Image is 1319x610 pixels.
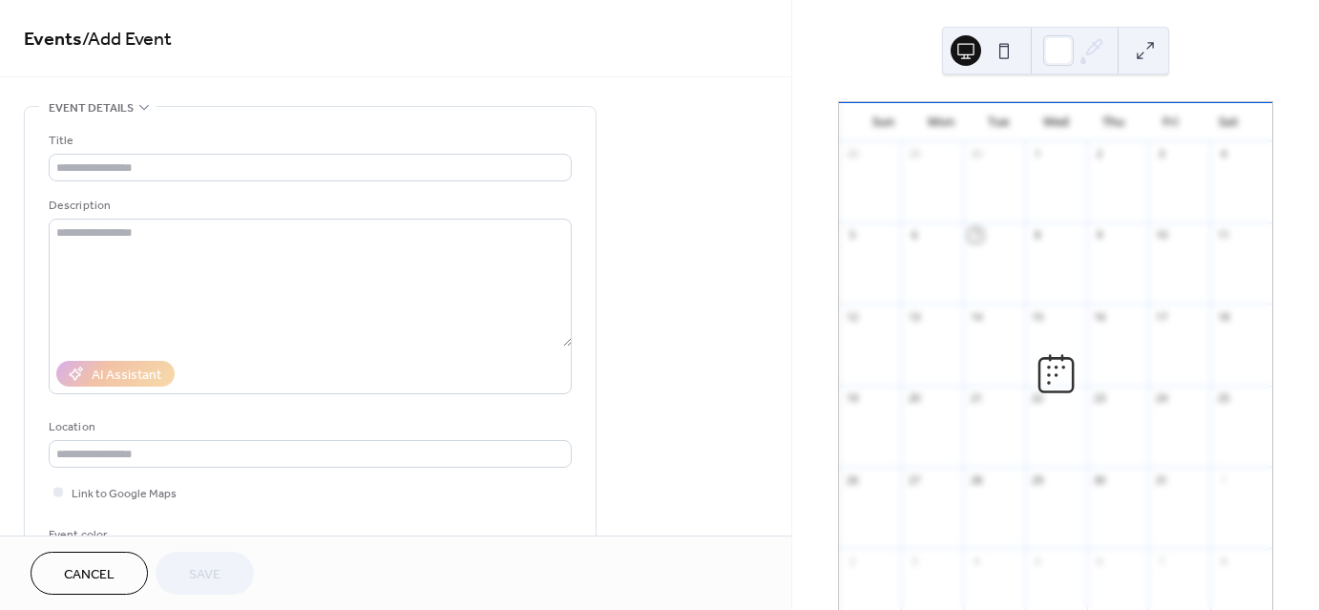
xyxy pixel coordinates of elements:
div: 13 [907,309,921,324]
div: 30 [1093,473,1107,487]
div: 4 [969,554,983,568]
div: 24 [1154,391,1168,406]
div: Title [49,131,568,151]
div: Location [49,417,568,437]
div: 17 [1154,309,1168,324]
div: 18 [1216,309,1230,324]
span: Cancel [64,565,115,585]
div: Event color [49,525,192,545]
div: 6 [907,228,921,242]
div: 25 [1216,391,1230,406]
div: 31 [1154,473,1168,487]
div: 12 [845,309,859,324]
div: 7 [969,228,983,242]
div: 5 [845,228,859,242]
div: 28 [845,147,859,161]
div: 6 [1093,554,1107,568]
div: 30 [969,147,983,161]
div: 20 [907,391,921,406]
div: 27 [907,473,921,487]
div: 5 [1031,554,1045,568]
div: Thu [1084,103,1141,141]
div: 2 [845,554,859,568]
div: Description [49,196,568,216]
div: 3 [1154,147,1168,161]
span: Link to Google Maps [72,484,177,504]
div: 9 [1093,228,1107,242]
a: Events [24,21,82,58]
div: 14 [969,309,983,324]
div: Wed [1027,103,1084,141]
div: 3 [907,554,921,568]
div: 19 [845,391,859,406]
div: Sat [1200,103,1257,141]
div: Fri [1141,103,1199,141]
div: Sun [854,103,911,141]
div: 22 [1031,391,1045,406]
div: 2 [1093,147,1107,161]
div: 23 [1093,391,1107,406]
div: 11 [1216,228,1230,242]
div: 26 [845,473,859,487]
div: 15 [1031,309,1045,324]
div: 7 [1154,554,1168,568]
div: 21 [969,391,983,406]
div: 8 [1216,554,1230,568]
div: Mon [911,103,969,141]
span: / Add Event [82,21,172,58]
span: Event details [49,98,134,118]
div: 4 [1216,147,1230,161]
div: 16 [1093,309,1107,324]
div: 10 [1154,228,1168,242]
div: 1 [1031,147,1045,161]
div: 28 [969,473,983,487]
div: Tue [970,103,1027,141]
div: 8 [1031,228,1045,242]
div: 1 [1216,473,1230,487]
button: Cancel [31,552,148,595]
div: 29 [1031,473,1045,487]
div: 29 [907,147,921,161]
